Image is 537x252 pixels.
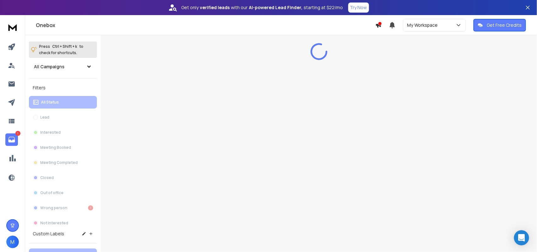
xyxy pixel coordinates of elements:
[6,21,19,33] img: logo
[15,131,20,136] p: 1
[6,236,19,248] button: M
[487,22,522,28] p: Get Free Credits
[514,230,529,245] div: Open Intercom Messenger
[182,4,343,11] p: Get only with our starting at $22/mo
[36,21,375,29] h1: Onebox
[5,133,18,146] a: 1
[39,43,83,56] p: Press to check for shortcuts.
[34,64,64,70] h1: All Campaigns
[249,4,303,11] strong: AI-powered Lead Finder,
[350,4,367,11] p: Try Now
[200,4,230,11] strong: verified leads
[29,83,97,92] h3: Filters
[29,60,97,73] button: All Campaigns
[473,19,526,31] button: Get Free Credits
[407,22,440,28] p: My Workspace
[348,3,369,13] button: Try Now
[51,43,78,50] span: Ctrl + Shift + k
[33,231,64,237] h3: Custom Labels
